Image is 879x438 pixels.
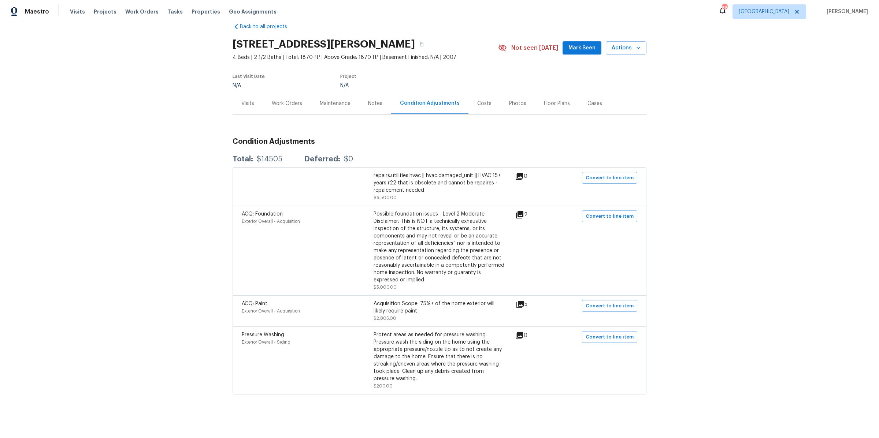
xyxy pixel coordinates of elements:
[229,8,277,15] span: Geo Assignments
[509,100,526,107] div: Photos
[400,100,460,107] div: Condition Adjustments
[340,74,356,79] span: Project
[192,8,220,15] span: Properties
[516,300,551,309] div: 5
[233,23,303,30] a: Back to all projects
[242,211,283,217] span: ACQ: Foundation
[94,8,116,15] span: Projects
[582,210,637,222] button: Convert to line item
[241,100,254,107] div: Visits
[374,316,396,321] span: $2,805.00
[242,301,267,306] span: ACQ: Paint
[586,302,634,310] span: Convert to line item
[242,219,300,224] span: Exterior Overall - Acquisition
[233,54,498,61] span: 4 Beds | 2 1/2 Baths | Total: 1870 ft² | Above Grade: 1870 ft² | Basement Finished: N/A | 2007
[582,300,637,312] button: Convert to line item
[374,195,397,200] span: $6,500.00
[344,156,353,163] div: $0
[70,8,85,15] span: Visits
[477,100,492,107] div: Costs
[586,174,634,182] span: Convert to line item
[587,100,602,107] div: Cases
[320,100,351,107] div: Maintenance
[233,74,265,79] span: Last Visit Date
[25,8,49,15] span: Maestro
[586,333,634,341] span: Convert to line item
[374,331,505,382] div: Protect areas as needed for pressure washing. Pressure wash the siding on the home using the appr...
[242,309,300,313] span: Exterior Overall - Acquisition
[374,300,505,315] div: Acquisition Scope: 75%+ of the home exterior will likely require paint
[125,8,159,15] span: Work Orders
[568,44,596,53] span: Mark Seen
[340,83,481,88] div: N/A
[233,41,415,48] h2: [STREET_ADDRESS][PERSON_NAME]
[722,4,727,12] div: 88
[515,210,551,219] div: 2
[544,100,570,107] div: Floor Plans
[739,8,789,15] span: [GEOGRAPHIC_DATA]
[582,172,637,184] button: Convert to line item
[374,285,397,289] span: $5,000.00
[374,384,393,388] span: $200.00
[257,156,282,163] div: $14505
[368,100,382,107] div: Notes
[272,100,302,107] div: Work Orders
[612,44,641,53] span: Actions
[563,41,601,55] button: Mark Seen
[511,44,558,52] span: Not seen [DATE]
[304,156,340,163] div: Deferred:
[374,172,505,194] div: repairs.utilities.hvac || hvac.damaged_unit || HVAC 15+ years r22 that is obsolete and cannot be ...
[233,138,646,145] h3: Condition Adjustments
[374,210,505,284] div: Possible foundation issues - Level 2 Moderate: Disclaimer: This is NOT a technically exhaustive i...
[233,83,265,88] div: N/A
[167,9,183,14] span: Tasks
[515,172,551,181] div: 0
[242,332,284,337] span: Pressure Washing
[824,8,868,15] span: [PERSON_NAME]
[515,331,551,340] div: 0
[586,212,634,221] span: Convert to line item
[233,156,253,163] div: Total:
[242,340,290,344] span: Exterior Overall - Siding
[582,331,637,343] button: Convert to line item
[606,41,646,55] button: Actions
